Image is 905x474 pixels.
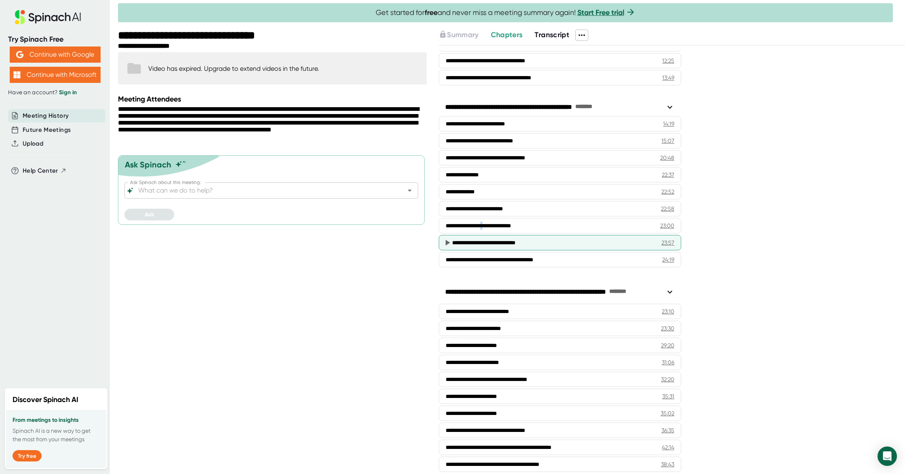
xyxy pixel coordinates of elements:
input: What can we do to help? [137,185,392,196]
div: 12:25 [662,57,674,65]
div: 22:52 [661,188,674,196]
button: Ask [124,209,174,220]
button: Future Meetings [23,125,71,135]
div: Try Spinach Free [8,35,102,44]
button: Open [404,185,415,196]
span: Ask [145,211,154,218]
div: 24:19 [662,256,674,264]
div: 35:02 [661,409,674,417]
button: Continue with Microsoft [10,67,101,83]
span: Transcript [535,30,569,39]
div: 42:14 [662,443,674,451]
div: 13:49 [662,74,674,82]
h3: From meetings to insights [13,417,100,423]
div: 23:30 [661,324,674,332]
div: 22:58 [661,205,674,213]
div: 29:20 [661,341,674,349]
a: Start Free trial [577,8,624,17]
div: 32:20 [661,375,674,383]
button: Continue with Google [10,47,101,63]
b: free [425,8,438,17]
h2: Discover Spinach AI [13,394,78,405]
div: Have an account? [8,89,102,96]
button: Transcript [535,30,569,40]
div: 35:31 [662,392,674,400]
div: 14:19 [663,120,674,128]
div: Upgrade to access [439,30,490,41]
div: 36:35 [661,426,674,434]
div: 31:06 [662,358,674,366]
button: Summary [439,30,478,40]
div: 38:43 [661,460,674,468]
span: Help Center [23,166,58,176]
div: 23:00 [660,222,674,230]
div: 20:48 [660,154,674,162]
img: Aehbyd4JwY73AAAAAElFTkSuQmCC [16,51,23,58]
span: Summary [447,30,478,39]
div: 22:37 [662,171,674,179]
div: Ask Spinach [125,160,171,169]
span: Chapters [491,30,523,39]
button: Upload [23,139,43,148]
div: 23:57 [661,239,674,247]
button: Chapters [491,30,523,40]
div: 15:07 [661,137,674,145]
a: Sign in [59,89,77,96]
div: Open Intercom Messenger [878,446,897,466]
div: Video has expired. Upgrade to extend videos in the future. [148,65,319,72]
p: Spinach AI is a new way to get the most from your meetings [13,427,100,444]
button: Meeting History [23,111,69,121]
button: Try free [13,450,42,461]
div: 23:10 [662,307,674,315]
div: Meeting Attendees [118,95,429,104]
span: Get started for and never miss a meeting summary again! [376,8,636,17]
button: Help Center [23,166,67,176]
